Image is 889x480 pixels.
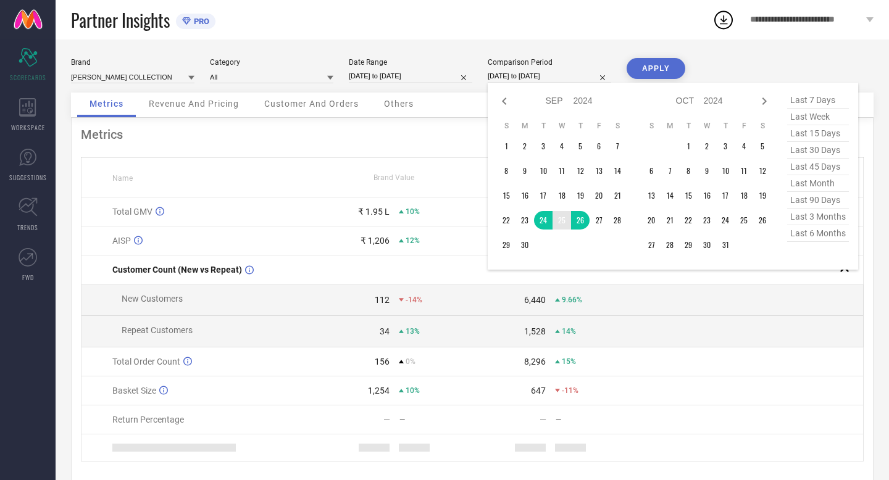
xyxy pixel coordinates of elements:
div: 8,296 [524,357,546,366]
div: 647 [531,386,546,395]
td: Fri Oct 04 2024 [735,137,753,155]
th: Tuesday [679,121,698,131]
div: ₹ 1.95 L [358,207,390,217]
td: Mon Sep 23 2024 [515,211,534,230]
td: Mon Sep 02 2024 [515,137,534,155]
span: New Customers [122,294,183,304]
td: Sun Oct 27 2024 [642,236,661,254]
span: Name [112,174,133,183]
th: Friday [735,121,753,131]
td: Sat Sep 21 2024 [608,186,627,205]
td: Thu Oct 17 2024 [716,186,735,205]
th: Thursday [571,121,590,131]
td: Wed Oct 23 2024 [698,211,716,230]
span: 13% [406,327,420,336]
div: Open download list [712,9,735,31]
span: 14% [562,327,576,336]
td: Sat Sep 14 2024 [608,162,627,180]
td: Fri Sep 13 2024 [590,162,608,180]
span: Basket Size [112,386,156,395]
td: Mon Oct 14 2024 [661,186,679,205]
th: Wednesday [553,121,571,131]
th: Wednesday [698,121,716,131]
span: last 45 days [787,159,849,175]
span: -11% [562,386,578,395]
td: Tue Oct 08 2024 [679,162,698,180]
span: Brand Value [374,173,414,182]
span: SCORECARDS [10,73,46,82]
td: Thu Sep 26 2024 [571,211,590,230]
span: 9.66% [562,296,582,304]
div: Date Range [349,58,472,67]
span: 10% [406,386,420,395]
th: Friday [590,121,608,131]
div: — [556,415,628,424]
td: Mon Sep 30 2024 [515,236,534,254]
span: Customer And Orders [264,99,359,109]
span: TRENDS [17,223,38,232]
span: 0% [406,357,415,366]
div: Previous month [497,94,512,109]
span: last 90 days [787,192,849,209]
th: Saturday [753,121,772,131]
span: Revenue And Pricing [149,99,239,109]
th: Saturday [608,121,627,131]
th: Sunday [642,121,661,131]
div: 156 [375,357,390,366]
span: last 7 days [787,92,849,109]
td: Mon Oct 07 2024 [661,162,679,180]
td: Sat Oct 26 2024 [753,211,772,230]
th: Monday [661,121,679,131]
td: Thu Oct 10 2024 [716,162,735,180]
span: Others [384,99,414,109]
td: Tue Sep 10 2024 [534,162,553,180]
td: Sun Sep 08 2024 [497,162,515,180]
div: — [383,415,390,424]
td: Thu Oct 03 2024 [716,137,735,155]
td: Thu Oct 31 2024 [716,236,735,254]
td: Tue Oct 22 2024 [679,211,698,230]
td: Sun Sep 22 2024 [497,211,515,230]
td: Fri Oct 18 2024 [735,186,753,205]
span: last 6 months [787,225,849,242]
div: 112 [375,295,390,305]
td: Wed Oct 16 2024 [698,186,716,205]
td: Mon Sep 09 2024 [515,162,534,180]
span: last month [787,175,849,192]
span: Partner Insights [71,7,170,33]
td: Thu Sep 19 2024 [571,186,590,205]
input: Select comparison period [488,70,611,83]
td: Wed Oct 02 2024 [698,137,716,155]
td: Fri Sep 27 2024 [590,211,608,230]
td: Tue Oct 15 2024 [679,186,698,205]
td: Mon Oct 28 2024 [661,236,679,254]
span: Return Percentage [112,415,184,424]
td: Fri Oct 11 2024 [735,162,753,180]
td: Tue Sep 17 2024 [534,186,553,205]
td: Sun Oct 20 2024 [642,211,661,230]
div: 34 [380,326,390,336]
input: Select date range [349,70,472,83]
div: Category [210,58,333,67]
div: Next month [757,94,772,109]
td: Tue Oct 29 2024 [679,236,698,254]
div: ₹ 1,206 [361,236,390,246]
td: Wed Sep 11 2024 [553,162,571,180]
div: — [540,415,546,424]
td: Tue Sep 03 2024 [534,137,553,155]
td: Sun Sep 01 2024 [497,137,515,155]
div: 1,254 [368,386,390,395]
td: Sat Oct 12 2024 [753,162,772,180]
span: 10% [406,207,420,216]
span: Repeat Customers [122,325,193,335]
span: Customer Count (New vs Repeat) [112,265,242,275]
span: WORKSPACE [11,123,45,132]
td: Tue Sep 24 2024 [534,211,553,230]
div: Comparison Period [488,58,611,67]
span: last 3 months [787,209,849,225]
td: Wed Sep 25 2024 [553,211,571,230]
span: last week [787,109,849,125]
td: Tue Oct 01 2024 [679,137,698,155]
span: FWD [22,273,34,282]
td: Sat Sep 07 2024 [608,137,627,155]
